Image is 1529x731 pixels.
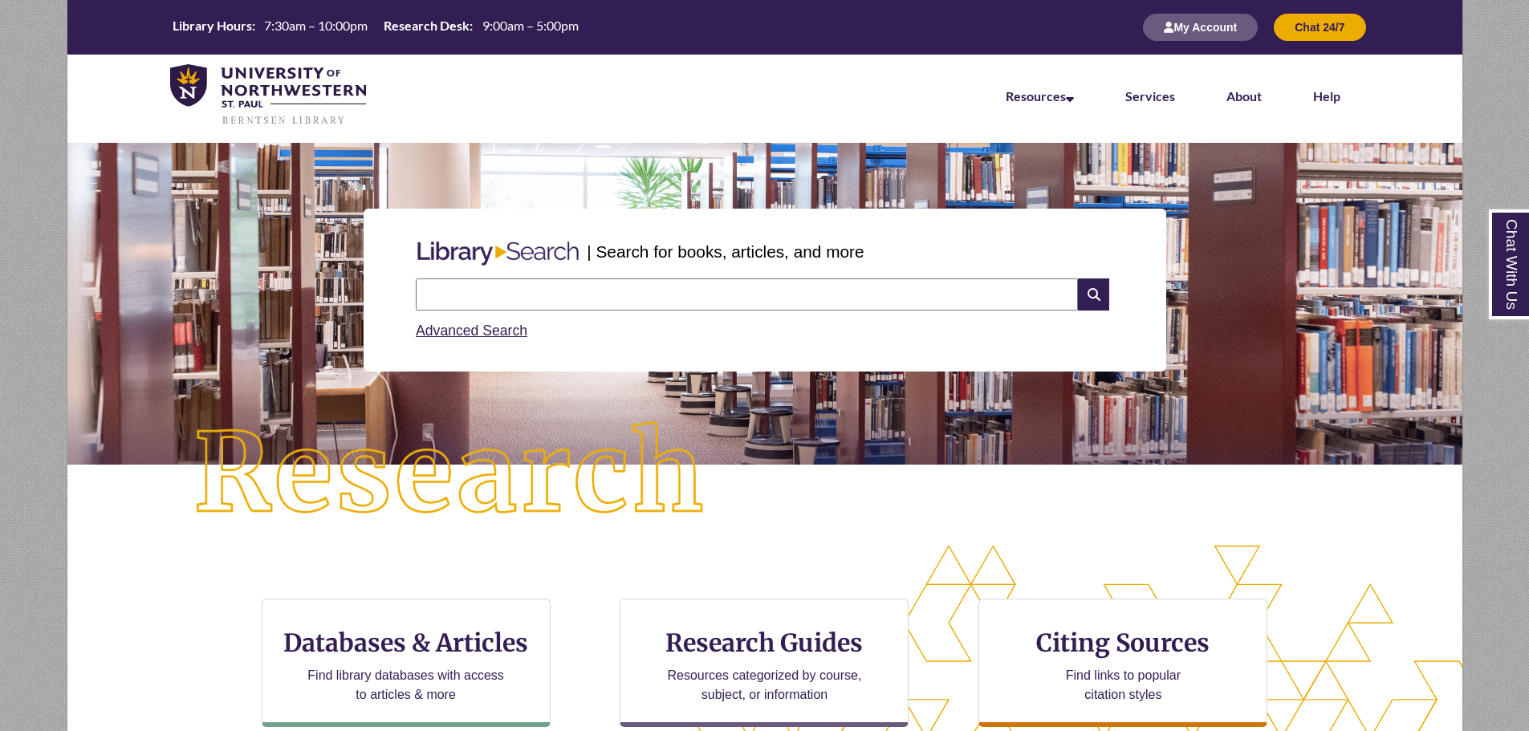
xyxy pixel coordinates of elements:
a: My Account [1143,20,1258,34]
h3: Databases & Articles [275,627,537,658]
img: Libary Search [409,235,587,272]
p: Find library databases with access to articles & more [301,666,510,705]
a: About [1226,88,1262,104]
img: Research [136,365,764,583]
button: My Account [1143,14,1258,41]
i: Search [1078,278,1108,311]
a: Chat 24/7 [1274,20,1365,34]
a: Databases & Articles Find library databases with access to articles & more [262,599,551,727]
a: Research Guides Resources categorized by course, subject, or information [620,599,909,727]
img: UNWSP Library Logo [170,64,367,127]
span: 7:30am – 10:00pm [264,18,368,33]
p: | Search for books, articles, and more [587,239,864,264]
a: Services [1125,88,1175,104]
p: Find links to popular citation styles [1045,666,1202,705]
th: Research Desk: [377,17,475,35]
a: Citing Sources Find links to popular citation styles [978,599,1267,727]
a: Hours Today [166,17,585,39]
h3: Citing Sources [1026,627,1222,658]
table: Hours Today [166,17,585,37]
span: 9:00am – 5:00pm [482,18,579,33]
a: Help [1313,88,1340,104]
a: Advanced Search [416,323,527,339]
p: Resources categorized by course, subject, or information [660,666,869,705]
button: Chat 24/7 [1274,14,1365,41]
h3: Research Guides [633,627,895,658]
th: Library Hours: [166,17,258,35]
a: Resources [1006,88,1074,104]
